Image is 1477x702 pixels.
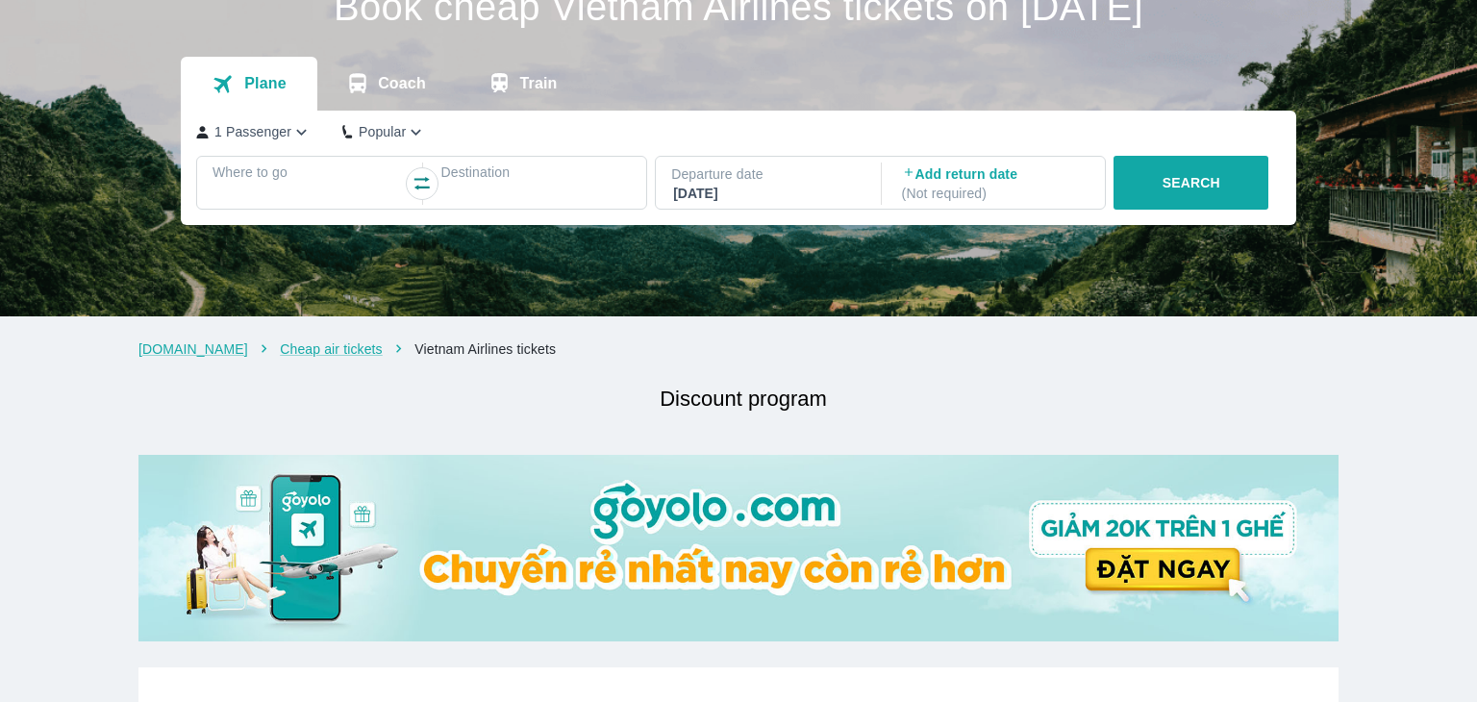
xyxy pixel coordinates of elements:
font: ( [902,186,907,201]
font: Discount program [660,387,827,411]
font: Plane [244,75,286,91]
font: Destination [440,164,510,180]
div: transportation tabs [181,57,590,111]
font: SEARCH [1163,175,1220,190]
font: Popular [359,124,406,139]
font: Coach [378,75,426,91]
nav: breadcrumb [138,339,1339,359]
font: Where to go [213,164,288,180]
a: Vietnam Airlines tickets [414,341,556,357]
button: 1 Passenger [196,122,312,142]
button: SEARCH [1114,156,1268,210]
font: Not required [906,186,982,201]
font: Add return date [915,166,1017,182]
font: [DATE] [673,186,717,201]
button: Popular [342,122,426,142]
a: Cheap air tickets [280,341,383,357]
font: Departure date [671,166,764,182]
a: [DOMAIN_NAME] [138,341,248,357]
img: banner-home [138,455,1339,641]
font: 1 Passenger [214,124,291,139]
font: ) [982,186,987,201]
font: Train [519,75,557,91]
